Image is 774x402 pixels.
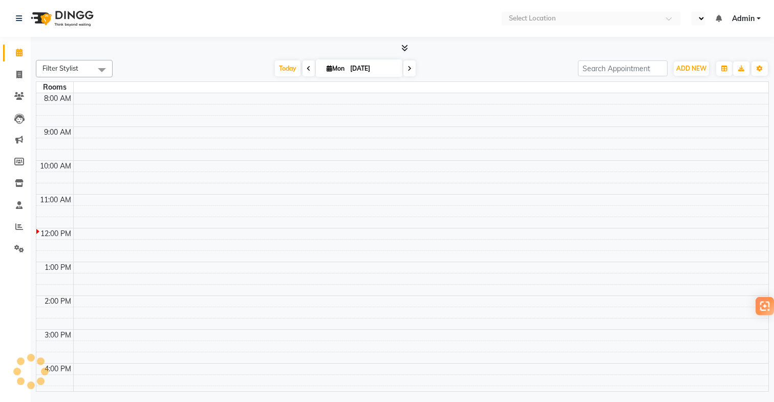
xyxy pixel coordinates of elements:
button: ADD NEW [674,61,709,76]
input: Search Appointment [578,60,668,76]
div: Rooms [36,82,73,93]
img: logo [26,4,96,33]
span: ADD NEW [676,65,706,72]
span: Today [275,60,300,76]
div: Select Location [509,13,556,24]
div: 8:00 AM [42,93,73,104]
span: Filter Stylist [42,64,78,72]
div: 10:00 AM [38,161,73,172]
input: 2025-09-01 [347,61,398,76]
div: 2:00 PM [42,296,73,307]
div: 4:00 PM [42,364,73,374]
div: 9:00 AM [42,127,73,138]
span: Admin [732,13,755,24]
div: 11:00 AM [38,195,73,205]
div: 3:00 PM [42,330,73,341]
span: Mon [324,65,347,72]
div: 12:00 PM [38,228,73,239]
div: 1:00 PM [42,262,73,273]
